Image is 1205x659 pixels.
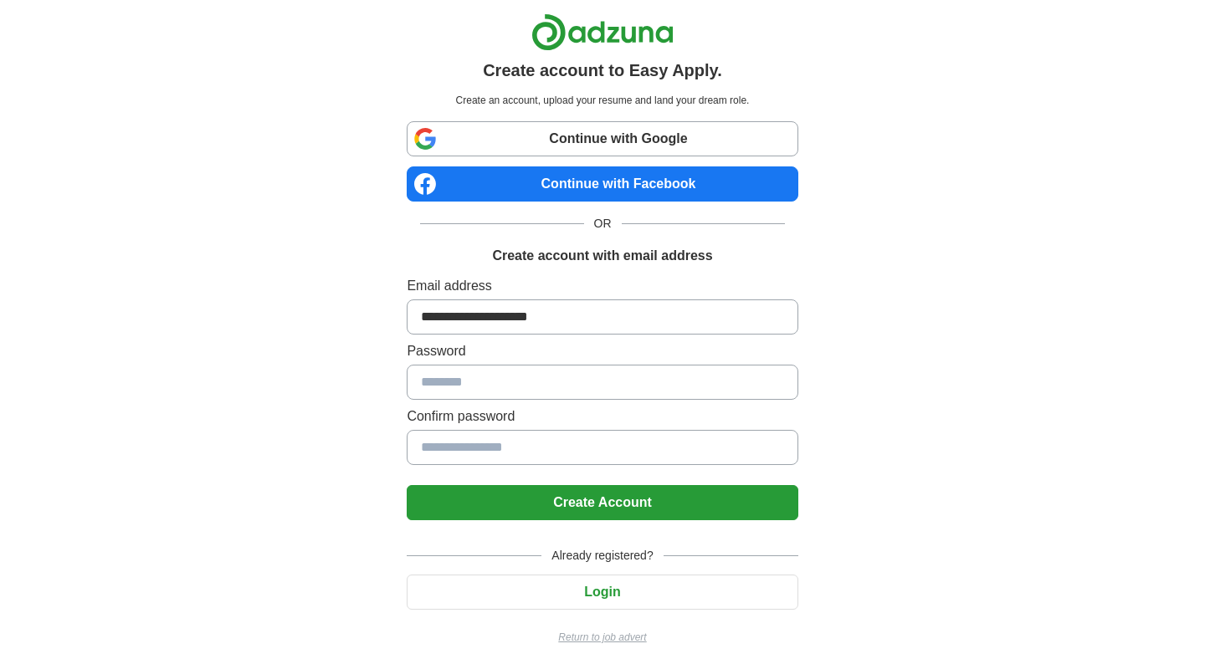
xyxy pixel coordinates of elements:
h1: Create account to Easy Apply. [483,58,722,83]
label: Email address [407,276,797,296]
a: Login [407,585,797,599]
img: Adzuna logo [531,13,674,51]
button: Create Account [407,485,797,520]
a: Return to job advert [407,630,797,645]
h1: Create account with email address [492,246,712,266]
span: OR [584,215,622,232]
a: Continue with Facebook [407,166,797,202]
span: Already registered? [541,547,663,564]
p: Create an account, upload your resume and land your dream role. [410,93,794,108]
label: Password [407,341,797,361]
a: Continue with Google [407,121,797,156]
label: Confirm password [407,406,797,427]
button: Login [407,575,797,610]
